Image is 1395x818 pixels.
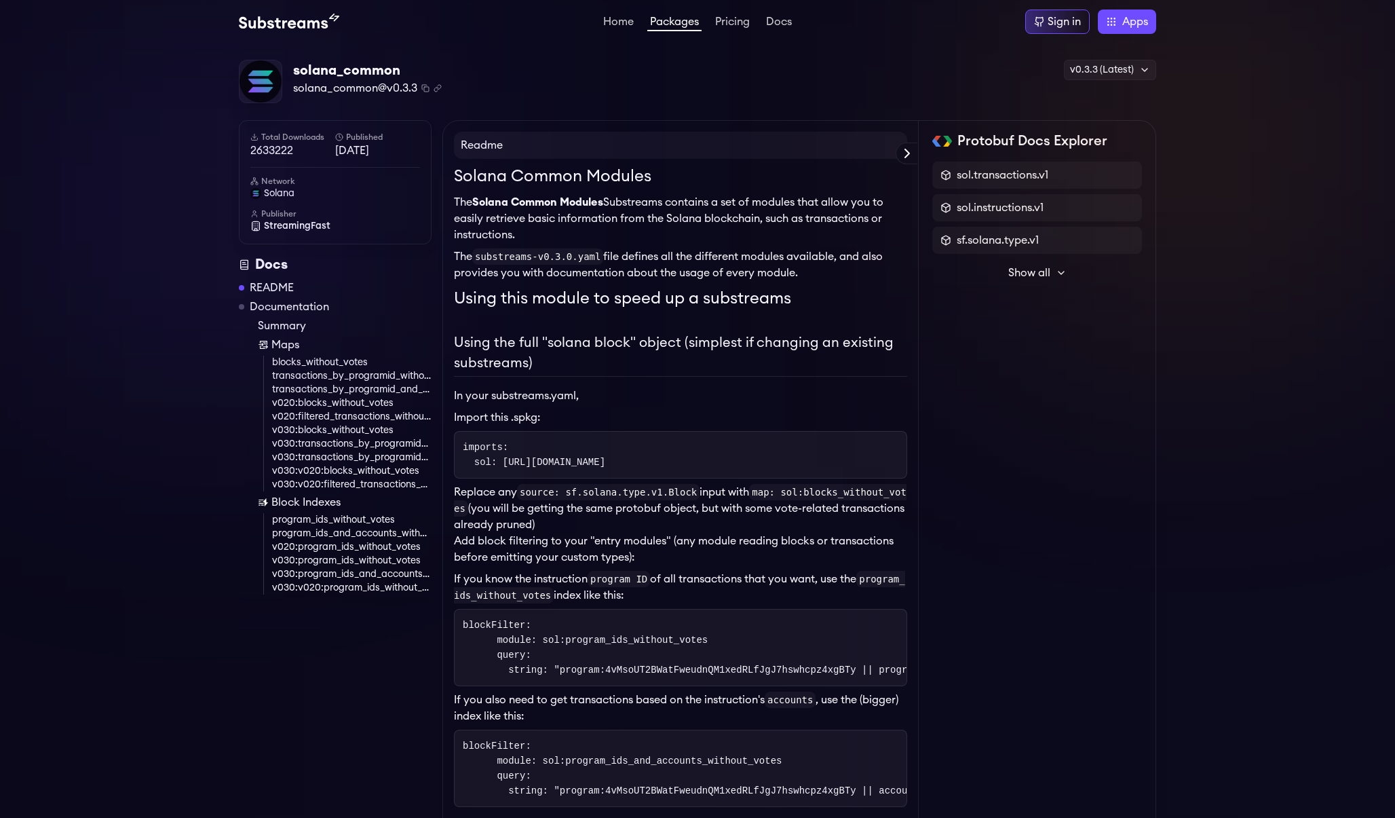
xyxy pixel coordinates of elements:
a: README [250,280,294,296]
a: StreamingFast [250,219,420,233]
a: v030:v020:filtered_transactions_without_votes [272,478,432,491]
img: Block Index icon [258,497,269,508]
h6: Publisher [250,208,420,219]
a: Sign in [1025,10,1090,34]
a: Block Indexes [258,494,432,510]
a: v030:program_ids_and_accounts_without_votes [272,568,432,581]
code: imports: sol: [URL][DOMAIN_NAME] [463,442,605,468]
span: StreamingFast [264,219,330,233]
span: solana [264,187,294,200]
a: program_ids_without_votes [272,513,432,527]
code: program ID [588,571,650,587]
a: v020:program_ids_without_votes [272,540,432,554]
a: v030:v020:blocks_without_votes [272,464,432,478]
a: Maps [258,337,432,353]
button: Copy .spkg link to clipboard [434,84,442,92]
h2: Protobuf Docs Explorer [957,132,1107,151]
span: solana_common@v0.3.3 [293,80,417,96]
a: Packages [647,16,702,31]
h4: Readme [454,132,907,159]
p: If you also need to get transactions based on the instruction's , use the (bigger) index like this: [454,692,907,724]
code: accounts [765,692,816,708]
span: [DATE] [335,143,420,159]
a: v030:program_ids_without_votes [272,554,432,568]
p: The file defines all the different modules available, and also provides you with documentation ab... [454,248,907,281]
span: Show all [1008,265,1050,281]
h1: Solana Common Modules [454,164,907,189]
span: sol.instructions.v1 [957,200,1044,216]
a: v020:filtered_transactions_without_votes [272,410,432,424]
h6: Total Downloads [250,132,335,143]
span: sol.transactions.v1 [957,167,1048,183]
img: Substream's logo [239,14,339,30]
img: solana [250,188,261,199]
a: Pricing [712,16,752,30]
a: transactions_by_programid_without_votes [272,369,432,383]
h1: Using this module to speed up a substreams [454,286,907,311]
a: Docs [763,16,795,30]
p: If you know the instruction of all transactions that you want, use the index like this: [454,571,907,603]
a: Summary [258,318,432,334]
a: v030:blocks_without_votes [272,424,432,437]
img: Map icon [258,339,269,350]
a: solana [250,187,420,200]
div: Sign in [1048,14,1081,30]
strong: Solana Common Modules [472,197,603,208]
span: 2633222 [250,143,335,159]
li: Import this .spkg: [454,409,907,426]
code: substreams-v0.3.0.yaml [472,248,603,265]
h6: Network [250,176,420,187]
code: blockFilter: module: sol:program_ids_and_accounts_without_votes query: string: "program:4vMsoUT2B... [463,741,1181,796]
a: transactions_by_programid_and_account_without_votes [272,383,432,396]
a: v030:v020:program_ids_without_votes [272,581,432,595]
a: v020:blocks_without_votes [272,396,432,410]
div: v0.3.3 (Latest) [1064,60,1156,80]
code: source: sf.solana.type.v1.Block [517,484,700,500]
button: Show all [932,259,1142,286]
a: Home [600,16,636,30]
code: program_ids_without_votes [454,571,905,603]
p: Add block filtering to your "entry modules" (any module reading blocks or transactions before emi... [454,533,907,565]
p: The Substreams contains a set of modules that allow you to easily retrieve basic information from... [454,194,907,243]
div: solana_common [293,61,442,80]
a: program_ids_and_accounts_without_votes [272,527,432,540]
img: Package Logo [240,60,282,103]
h2: Using the full "solana block" object (simplest if changing an existing substreams) [454,333,907,377]
img: Protobuf [932,136,952,147]
a: Documentation [250,299,329,315]
p: In your substreams.yaml, [454,388,907,404]
span: sf.solana.type.v1 [957,232,1039,248]
code: map: sol:blocks_without_votes [454,484,906,517]
p: Replace any input with (you will be getting the same protobuf object, but with some vote-related ... [454,484,907,533]
h6: Published [335,132,420,143]
a: blocks_without_votes [272,356,432,369]
a: v030:transactions_by_programid_without_votes [272,437,432,451]
span: Apps [1122,14,1148,30]
code: blockFilter: module: sol:program_ids_without_votes query: string: "program:4vMsoUT2BWatFweudnQM1x... [463,620,1181,675]
a: v030:transactions_by_programid_and_account_without_votes [272,451,432,464]
button: Copy package name and version [421,84,429,92]
div: Docs [239,255,432,274]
